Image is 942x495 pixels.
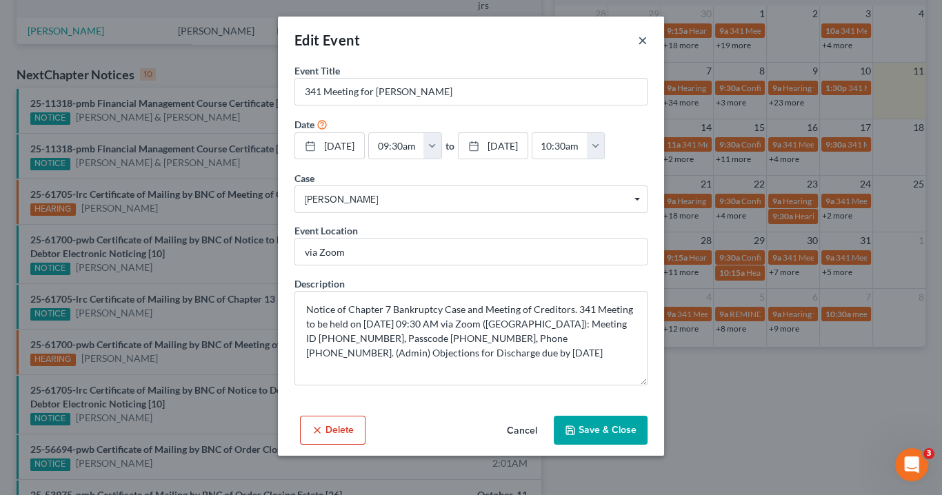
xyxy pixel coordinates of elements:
button: × [638,32,648,48]
button: Save & Close [554,416,648,445]
button: Delete [300,416,365,445]
span: Select box activate [294,185,648,213]
input: Enter location... [295,239,647,265]
label: Description [294,276,345,291]
a: [DATE] [295,133,364,159]
span: Edit Event [294,32,360,48]
label: Event Location [294,223,358,238]
input: Enter event name... [295,79,647,105]
span: [PERSON_NAME] [305,192,637,207]
label: Date [294,117,314,132]
iframe: Intercom live chat [895,448,928,481]
input: -- : -- [369,133,424,159]
input: -- : -- [532,133,588,159]
a: [DATE] [459,133,528,159]
span: Event Title [294,65,340,77]
label: to [445,139,454,153]
button: Cancel [496,417,548,445]
label: Case [294,171,314,185]
span: 3 [923,448,934,459]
